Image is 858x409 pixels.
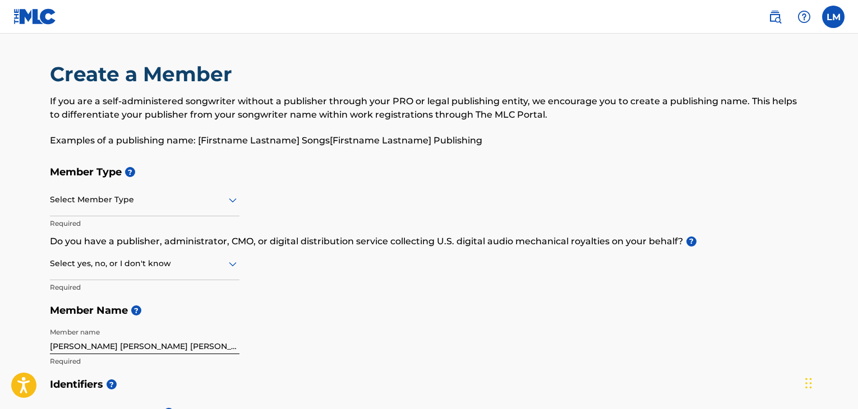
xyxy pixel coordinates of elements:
[793,6,815,28] div: Help
[13,8,57,25] img: MLC Logo
[50,235,808,248] p: Do you have a publisher, administrator, CMO, or digital distribution service collecting U.S. digi...
[822,6,845,28] div: User Menu
[50,356,239,366] p: Required
[764,6,786,28] a: Public Search
[50,219,239,229] p: Required
[131,305,141,315] span: ?
[50,95,808,122] p: If you are a self-administered songwriter without a publisher through your PRO or legal publishin...
[50,282,239,292] p: Required
[50,373,808,397] h5: Identifiers
[805,366,812,400] div: Drag
[50,134,808,147] p: Examples of a publishing name: [Firstname Lastname] Songs[Firstname Lastname] Publishing
[768,10,782,24] img: search
[50,299,808,323] h5: Member Name
[686,236,696,247] span: ?
[125,167,135,177] span: ?
[107,379,117,389] span: ?
[50,160,808,184] h5: Member Type
[797,10,811,24] img: help
[827,255,858,345] iframe: Resource Center
[802,355,858,409] iframe: Chat Widget
[50,62,238,87] h2: Create a Member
